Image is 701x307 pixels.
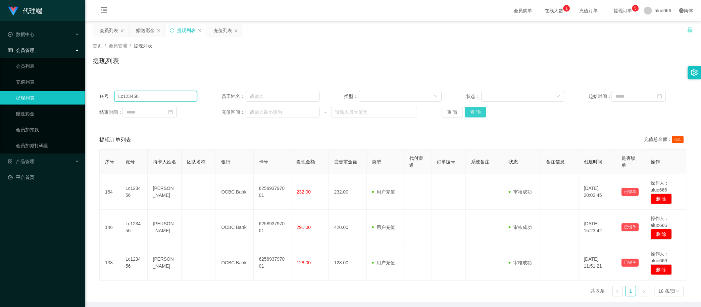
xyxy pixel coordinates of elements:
td: 154 [100,174,120,210]
span: 代付渠道 [409,155,423,168]
a: 充值列表 [16,75,79,89]
li: 1 [626,286,636,296]
span: 充值订单 [576,8,601,13]
span: 审核成功 [509,225,532,230]
span: 是否锁单 [622,155,635,168]
span: 审核成功 [509,260,532,265]
button: 已锁单 [622,259,639,267]
span: 会员管理 [8,48,34,53]
td: 625893797001 [254,174,291,210]
i: 图标: sync [170,28,175,33]
div: 充值列表 [214,24,232,37]
div: 提现列表 [177,24,196,37]
div: 会员列表 [100,24,118,37]
span: 序号 [105,159,114,164]
p: 1 [566,5,568,12]
i: 图标: unlock [687,27,693,33]
span: / [130,43,131,48]
span: 操作人：aluo666 [651,216,669,228]
i: 图标: global [679,8,684,13]
td: [PERSON_NAME] [148,210,182,245]
a: 1 [626,286,636,296]
a: 会员列表 [16,60,79,73]
a: 会员加减打码量 [16,139,79,152]
button: 查 询 [465,107,486,117]
td: 420.00 [329,210,367,245]
button: 已锁单 [622,223,639,231]
i: 图标: menu-fold [93,0,115,22]
input: 请输入最大值为 [331,107,418,117]
i: 图标: close [198,29,202,33]
span: 产品管理 [8,159,34,164]
td: Lc123456 [120,245,148,281]
span: 状态： [466,93,481,100]
i: 图标: close [120,29,124,33]
span: 变更前金额 [334,159,357,164]
span: 会员管理 [109,43,127,48]
sup: 1 [563,5,570,12]
span: ~ [320,109,331,116]
td: Lc123456 [120,210,148,245]
td: 138 [100,245,120,281]
button: 删 除 [651,229,672,240]
td: OCBC Bank [216,210,254,245]
span: 起始时间： [588,93,612,100]
span: 提现列表 [134,43,152,48]
button: 已锁单 [622,188,639,196]
span: 用户充值 [372,225,395,230]
span: 128.00 [297,260,311,265]
span: 用户充值 [372,189,395,195]
i: 图标: appstore-o [8,159,13,164]
i: 图标: setting [691,69,698,76]
span: 账号 [125,159,135,164]
a: 代理端 [8,8,42,13]
li: 下一页 [639,286,649,296]
td: [PERSON_NAME] [148,174,182,210]
a: 图标: dashboard平台首页 [8,171,79,184]
i: 图标: right [642,289,646,293]
a: 会员加扣款 [16,123,79,136]
td: Lc123456 [120,174,148,210]
i: 图标: calendar [657,94,662,99]
span: 状态 [509,159,518,164]
span: 充值区间： [222,109,246,116]
span: 持卡人姓名 [153,159,176,164]
sup: 5 [632,5,639,12]
td: 625893797001 [254,210,291,245]
span: 提现订单列表 [99,136,131,144]
span: 提现金额 [297,159,315,164]
p: 5 [634,5,637,12]
h1: 代理端 [23,0,42,22]
span: 备注信息 [546,159,565,164]
span: 银行 [221,159,230,164]
td: 128.00 [329,245,367,281]
span: 系统备注 [471,159,489,164]
td: 232.00 [329,174,367,210]
span: 类型 [372,159,381,164]
td: [DATE] 15:23:42 [578,210,616,245]
i: 图标: down [676,289,680,294]
span: 数据中心 [8,32,34,37]
i: 图标: calendar [168,110,173,114]
td: 146 [100,210,120,245]
span: 提现订单 [610,8,635,13]
span: 卡号 [259,159,268,164]
input: 请输入最小值为 [246,107,319,117]
td: OCBC Bank [216,245,254,281]
button: 删 除 [651,194,672,204]
td: [DATE] 11:51:21 [578,245,616,281]
div: 充值总金额： [644,136,686,144]
span: 审核成功 [509,189,532,195]
td: OCBC Bank [216,174,254,210]
span: 操作 [651,159,660,164]
span: / [105,43,106,48]
i: 图标: check-circle-o [8,32,13,37]
img: logo.9652507e.png [8,7,19,16]
span: 在线人数 [541,8,567,13]
i: 图标: left [616,289,620,293]
span: 操作人：aluo666 [651,180,669,193]
span: 类型： [344,93,359,100]
span: 账号： [99,93,114,100]
div: 赠送彩金 [136,24,155,37]
i: 图标: down [434,94,438,99]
